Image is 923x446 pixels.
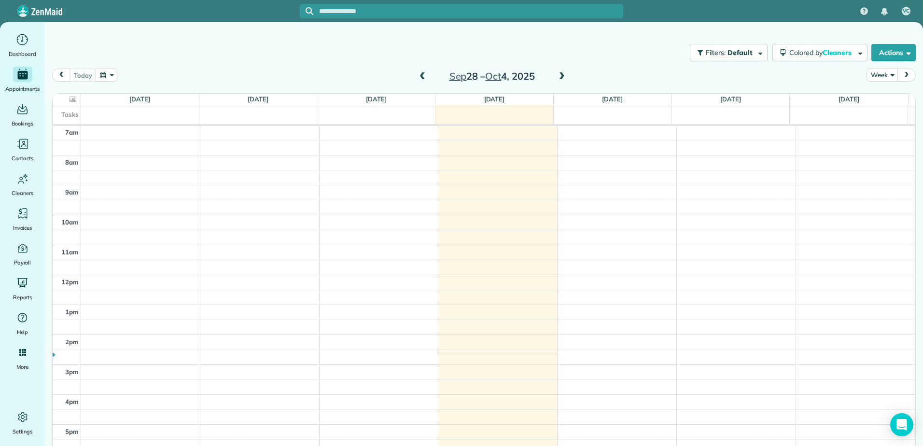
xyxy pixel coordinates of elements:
[871,44,916,61] button: Actions
[5,84,40,94] span: Appointments
[727,48,753,57] span: Default
[4,275,41,302] a: Reports
[602,95,623,103] a: [DATE]
[706,48,726,57] span: Filters:
[432,71,552,82] h2: 28 – 4, 2025
[14,258,31,267] span: Payroll
[65,308,79,316] span: 1pm
[4,67,41,94] a: Appointments
[16,362,28,372] span: More
[903,7,910,15] span: VC
[70,69,96,82] button: today
[485,70,501,82] span: Oct
[12,188,33,198] span: Cleaners
[449,70,467,82] span: Sep
[52,69,70,82] button: prev
[890,413,913,436] div: Open Intercom Messenger
[4,171,41,198] a: Cleaners
[65,128,79,136] span: 7am
[4,32,41,59] a: Dashboard
[65,338,79,346] span: 2pm
[484,95,505,103] a: [DATE]
[300,7,313,15] button: Focus search
[4,101,41,128] a: Bookings
[65,428,79,435] span: 5pm
[867,69,898,82] button: Week
[4,409,41,436] a: Settings
[897,69,916,82] button: next
[366,95,387,103] a: [DATE]
[17,327,28,337] span: Help
[690,44,768,61] button: Filters: Default
[65,398,79,405] span: 4pm
[4,310,41,337] a: Help
[839,95,859,103] a: [DATE]
[13,293,32,302] span: Reports
[12,119,34,128] span: Bookings
[306,7,313,15] svg: Focus search
[65,188,79,196] span: 9am
[720,95,741,103] a: [DATE]
[61,111,79,118] span: Tasks
[61,248,79,256] span: 11am
[12,153,33,163] span: Contacts
[4,136,41,163] a: Contacts
[61,218,79,226] span: 10am
[13,427,33,436] span: Settings
[4,206,41,233] a: Invoices
[129,95,150,103] a: [DATE]
[65,368,79,376] span: 3pm
[248,95,268,103] a: [DATE]
[13,223,32,233] span: Invoices
[823,48,853,57] span: Cleaners
[9,49,36,59] span: Dashboard
[772,44,867,61] button: Colored byCleaners
[685,44,768,61] a: Filters: Default
[65,158,79,166] span: 8am
[61,278,79,286] span: 12pm
[874,1,895,22] div: Notifications
[4,240,41,267] a: Payroll
[789,48,855,57] span: Colored by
